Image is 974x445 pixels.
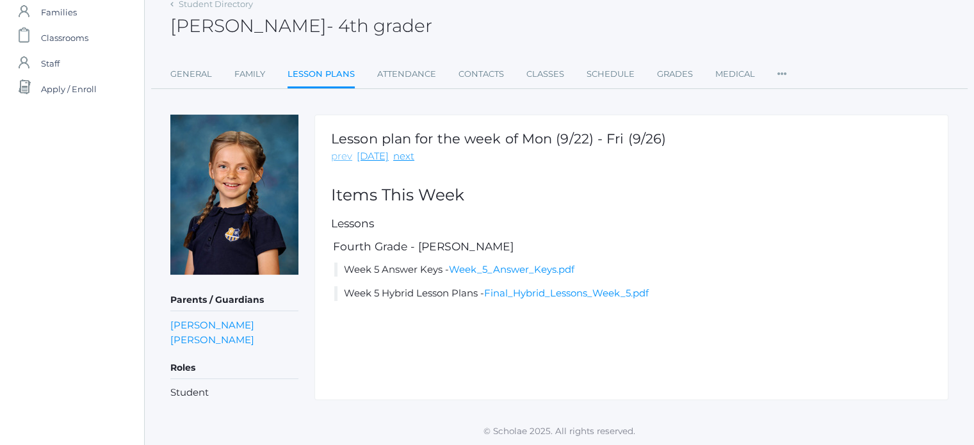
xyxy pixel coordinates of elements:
a: Attendance [377,61,436,87]
a: [PERSON_NAME] [170,332,254,347]
a: Classes [526,61,564,87]
li: Week 5 Hybrid Lesson Plans - [334,286,932,301]
a: Final_Hybrid_Lessons_Week_5.pdf [484,287,649,299]
h5: Roles [170,357,298,379]
h2: [PERSON_NAME] [170,16,432,36]
span: Staff [41,51,60,76]
h1: Lesson plan for the week of Mon (9/22) - Fri (9/26) [331,131,666,146]
a: Schedule [587,61,635,87]
li: Week 5 Answer Keys - [334,263,932,277]
img: Savannah Little [170,115,298,275]
span: Classrooms [41,25,88,51]
h5: Fourth Grade - [PERSON_NAME] [331,241,932,253]
a: [DATE] [357,149,389,164]
a: Contacts [459,61,504,87]
a: [PERSON_NAME] [170,318,254,332]
a: Grades [657,61,693,87]
a: Medical [715,61,755,87]
a: General [170,61,212,87]
a: Week_5_Answer_Keys.pdf [449,263,574,275]
h2: Items This Week [331,186,932,204]
h5: Lessons [331,218,932,230]
a: Family [234,61,265,87]
span: Apply / Enroll [41,76,97,102]
a: prev [331,149,352,164]
a: Lesson Plans [288,61,355,89]
li: Student [170,385,298,400]
a: next [393,149,414,164]
p: © Scholae 2025. All rights reserved. [145,425,974,437]
span: - 4th grader [327,15,432,36]
h5: Parents / Guardians [170,289,298,311]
